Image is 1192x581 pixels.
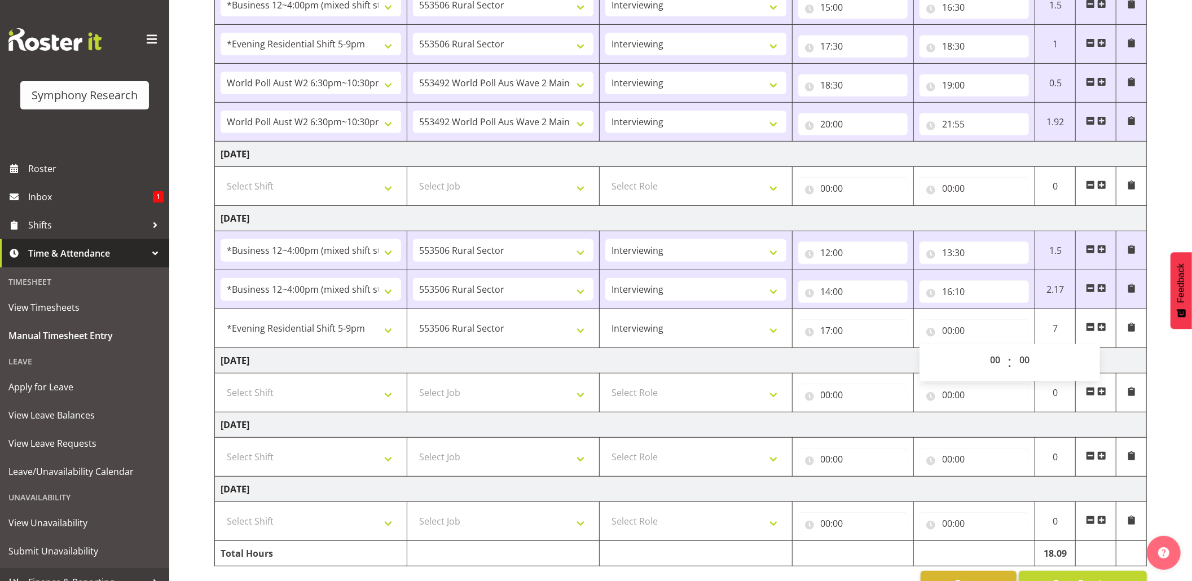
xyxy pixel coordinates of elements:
div: Leave [3,350,166,373]
td: 0 [1035,167,1076,206]
input: Click to select... [798,241,908,264]
input: Click to select... [920,35,1029,58]
td: [DATE] [215,348,1147,373]
td: [DATE] [215,412,1147,438]
span: Feedback [1176,263,1186,303]
td: Total Hours [215,541,407,566]
a: Apply for Leave [3,373,166,401]
a: View Unavailability [3,509,166,537]
input: Click to select... [798,384,908,406]
div: Unavailability [3,486,166,509]
img: Rosterit website logo [8,28,102,51]
td: 0 [1035,373,1076,412]
input: Click to select... [920,448,1029,470]
span: View Leave Balances [8,407,161,424]
td: 1 [1035,25,1076,64]
input: Click to select... [920,384,1029,406]
div: Timesheet [3,270,166,293]
span: Apply for Leave [8,378,161,395]
div: Symphony Research [32,87,138,104]
input: Click to select... [798,512,908,535]
input: Click to select... [920,241,1029,264]
td: 0 [1035,502,1076,541]
input: Click to select... [798,177,908,200]
img: help-xxl-2.png [1158,547,1169,558]
td: 0.5 [1035,64,1076,103]
input: Click to select... [798,280,908,303]
td: 2.17 [1035,270,1076,309]
td: 7 [1035,309,1076,348]
span: Manual Timesheet Entry [8,327,161,344]
a: View Leave Balances [3,401,166,429]
td: [DATE] [215,206,1147,231]
span: Leave/Unavailability Calendar [8,463,161,480]
a: Submit Unavailability [3,537,166,565]
span: Roster [28,160,164,177]
span: View Timesheets [8,299,161,316]
span: View Leave Requests [8,435,161,452]
span: View Unavailability [8,514,161,531]
span: Shifts [28,217,147,234]
input: Click to select... [920,319,1029,342]
td: 1.92 [1035,103,1076,142]
button: Feedback - Show survey [1171,252,1192,329]
input: Click to select... [798,74,908,96]
td: 1.5 [1035,231,1076,270]
input: Click to select... [920,113,1029,135]
input: Click to select... [920,177,1029,200]
td: 0 [1035,438,1076,477]
td: [DATE] [215,477,1147,502]
a: Manual Timesheet Entry [3,322,166,350]
input: Click to select... [798,113,908,135]
a: View Timesheets [3,293,166,322]
span: Time & Attendance [28,245,147,262]
input: Click to select... [920,512,1029,535]
a: Leave/Unavailability Calendar [3,457,166,486]
span: 1 [153,191,164,203]
input: Click to select... [798,319,908,342]
a: View Leave Requests [3,429,166,457]
span: : [1008,349,1011,377]
td: [DATE] [215,142,1147,167]
span: Submit Unavailability [8,543,161,560]
input: Click to select... [920,74,1029,96]
input: Click to select... [798,35,908,58]
td: 18.09 [1035,541,1076,566]
input: Click to select... [920,280,1029,303]
span: Inbox [28,188,153,205]
input: Click to select... [798,448,908,470]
